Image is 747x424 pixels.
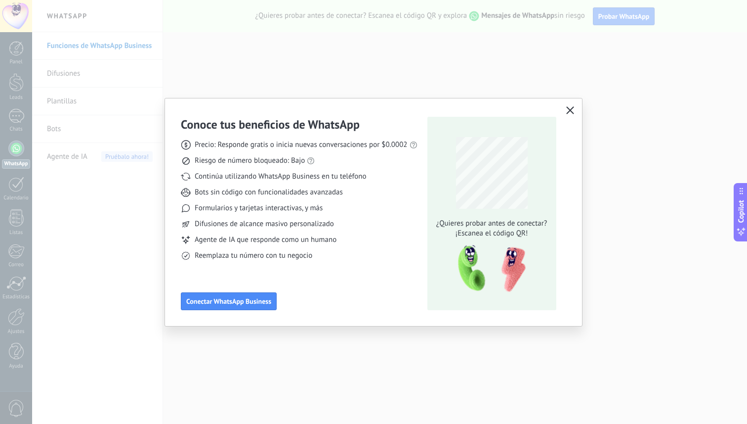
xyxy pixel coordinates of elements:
[195,172,366,182] span: Continúa utilizando WhatsApp Business en tu teléfono
[450,242,528,295] img: qr-pic-1x.png
[195,203,323,213] span: Formularios y tarjetas interactivas, y más
[181,292,277,310] button: Conectar WhatsApp Business
[736,200,746,223] span: Copilot
[195,251,312,261] span: Reemplaza tu número con tu negocio
[195,235,336,245] span: Agente de IA que responde como un humano
[195,156,305,166] span: Riesgo de número bloqueado: Bajo
[195,219,334,229] span: Difusiones de alcance masivo personalizado
[195,188,343,197] span: Bots sin código con funcionalidades avanzadas
[433,229,550,238] span: ¡Escanea el código QR!
[195,140,408,150] span: Precio: Responde gratis o inicia nuevas conversaciones por $0.0002
[186,298,271,305] span: Conectar WhatsApp Business
[181,117,360,132] h3: Conoce tus beneficios de WhatsApp
[433,219,550,229] span: ¿Quieres probar antes de conectar?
